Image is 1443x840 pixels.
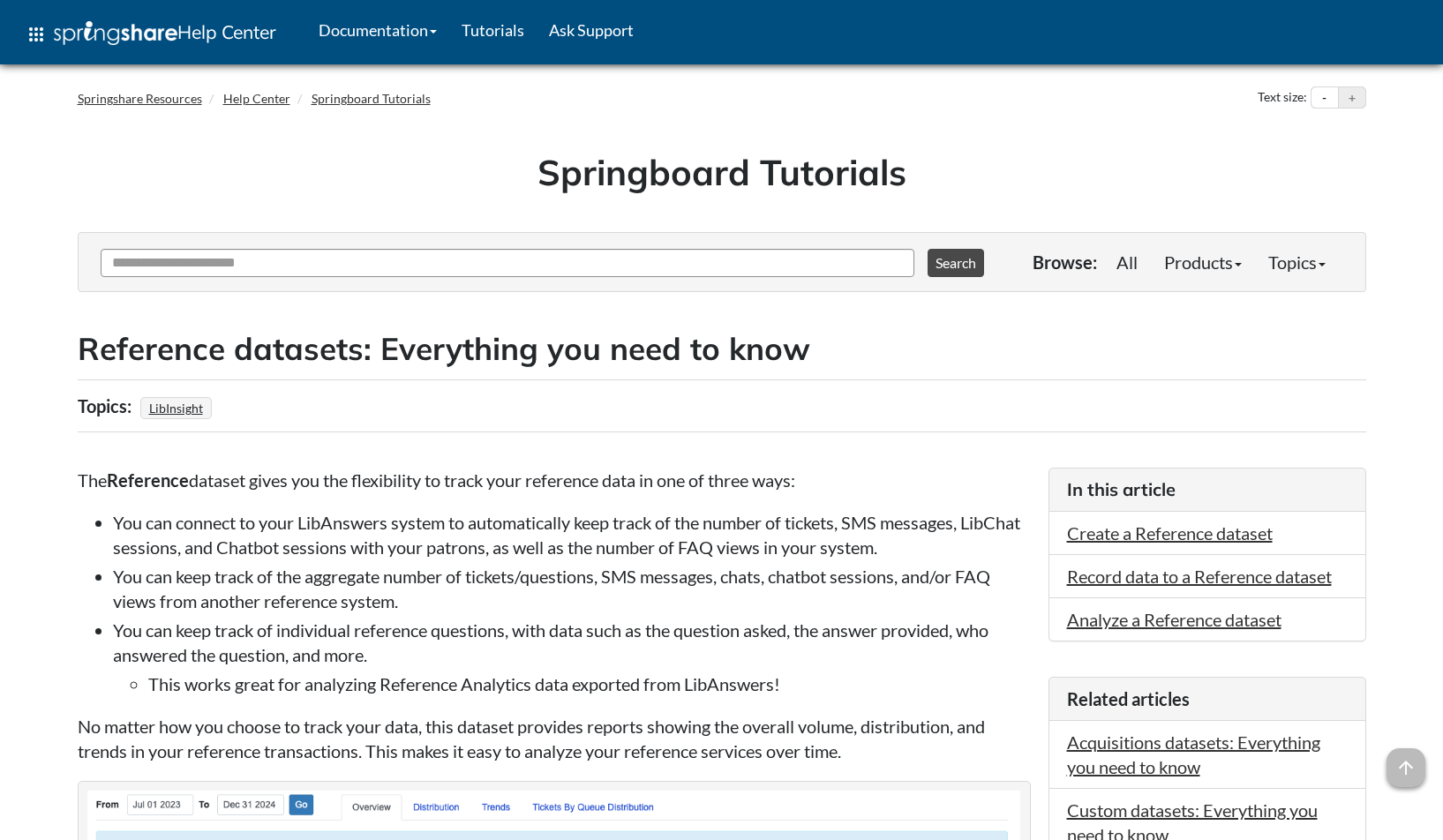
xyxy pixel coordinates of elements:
[78,327,1366,371] h2: Reference datasets: Everything you need to know
[1067,731,1320,777] a: Acquisitions datasets: Everything you need to know
[928,249,984,277] button: Search
[1387,748,1425,787] span: arrow_upward
[113,618,1031,696] li: You can keep track of individual reference questions, with data such as the question asked, the a...
[177,20,276,43] span: Help Center
[312,91,431,106] a: Springboard Tutorials
[13,8,289,61] a: apps Help Center
[107,469,189,491] strong: Reference
[1311,87,1338,109] button: Decrease text size
[1151,244,1255,280] a: Products
[1254,86,1311,109] div: Text size:
[537,8,646,52] a: Ask Support
[26,24,47,45] span: apps
[1067,522,1273,544] a: Create a Reference dataset
[78,468,1031,492] p: The dataset gives you the flexibility to track your reference data in one of three ways:
[147,395,206,421] a: LibInsight
[78,91,202,106] a: Springshare Resources
[1339,87,1365,109] button: Increase text size
[306,8,449,52] a: Documentation
[1033,250,1097,274] p: Browse:
[223,91,290,106] a: Help Center
[1103,244,1151,280] a: All
[91,147,1353,197] h1: Springboard Tutorials
[1387,750,1425,771] a: arrow_upward
[148,671,1031,696] li: This works great for analyzing Reference Analytics data exported from LibAnswers!
[78,714,1031,763] p: No matter how you choose to track your data, this dataset provides reports showing the overall vo...
[449,8,537,52] a: Tutorials
[78,389,136,423] div: Topics:
[1067,477,1348,502] h3: In this article
[1067,688,1190,709] span: Related articles
[1067,609,1281,630] a: Analyze a Reference dataset
[113,510,1031,559] li: You can connect to your LibAnswers system to automatically keep track of the number of tickets, S...
[1255,244,1339,280] a: Topics
[54,21,177,45] img: Springshare
[1067,566,1332,587] a: Record data to a Reference dataset
[113,564,1031,613] li: You can keep track of the aggregate number of tickets/questions, SMS messages, chats, chatbot ses...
